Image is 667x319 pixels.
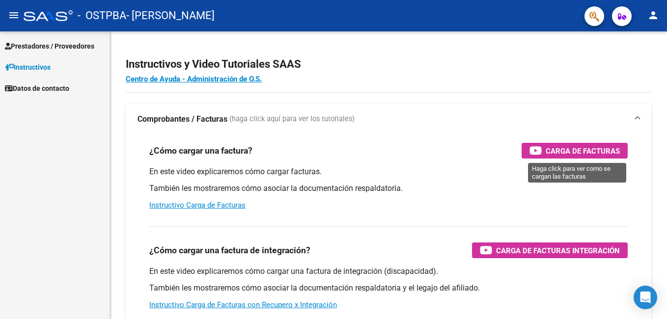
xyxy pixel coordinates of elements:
button: Carga de Facturas Integración [472,242,628,258]
p: En este video explicaremos cómo cargar una factura de integración (discapacidad). [149,266,628,277]
a: Instructivo Carga de Facturas con Recupero x Integración [149,300,337,309]
span: Carga de Facturas Integración [496,244,620,257]
h2: Instructivos y Video Tutoriales SAAS [126,55,651,74]
span: Prestadores / Proveedores [5,41,94,52]
span: (haga click aquí para ver los tutoriales) [229,114,355,125]
button: Carga de Facturas [522,143,628,159]
span: Carga de Facturas [546,145,620,157]
div: Open Intercom Messenger [634,286,657,309]
span: Instructivos [5,62,51,73]
span: - [PERSON_NAME] [126,5,215,27]
p: En este video explicaremos cómo cargar facturas. [149,166,628,177]
mat-icon: person [647,9,659,21]
span: - OSTPBA [78,5,126,27]
a: Centro de Ayuda - Administración de O.S. [126,75,262,83]
mat-icon: menu [8,9,20,21]
mat-expansion-panel-header: Comprobantes / Facturas (haga click aquí para ver los tutoriales) [126,104,651,135]
span: Datos de contacto [5,83,69,94]
h3: ¿Cómo cargar una factura de integración? [149,243,310,257]
p: También les mostraremos cómo asociar la documentación respaldatoria y el legajo del afiliado. [149,283,628,293]
h3: ¿Cómo cargar una factura? [149,144,252,158]
p: También les mostraremos cómo asociar la documentación respaldatoria. [149,183,628,194]
a: Instructivo Carga de Facturas [149,201,246,210]
strong: Comprobantes / Facturas [138,114,227,125]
